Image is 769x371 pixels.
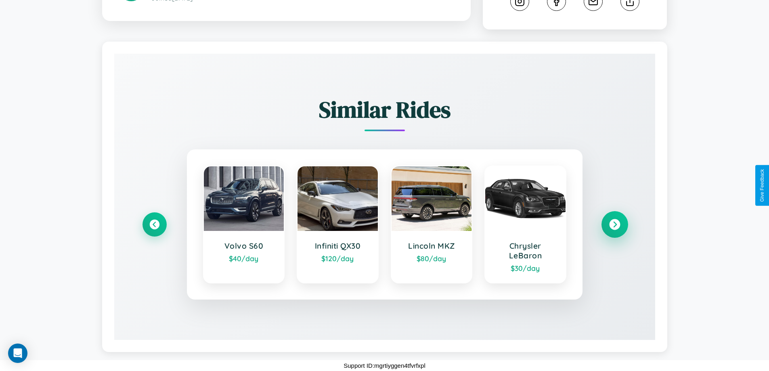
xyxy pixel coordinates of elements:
div: $ 40 /day [212,254,276,263]
a: Infiniti QX30$120/day [297,166,379,283]
p: Support ID: mgrtiyggen4tfvrfxpl [344,360,425,371]
h2: Similar Rides [142,94,627,125]
h3: Volvo S60 [212,241,276,251]
a: Chrysler LeBaron$30/day [484,166,566,283]
h3: Lincoln MKZ [400,241,464,251]
a: Volvo S60$40/day [203,166,285,283]
a: Lincoln MKZ$80/day [391,166,473,283]
h3: Chrysler LeBaron [493,241,557,260]
div: Give Feedback [759,169,765,202]
div: $ 120 /day [306,254,370,263]
div: $ 30 /day [493,264,557,272]
div: $ 80 /day [400,254,464,263]
h3: Infiniti QX30 [306,241,370,251]
div: Open Intercom Messenger [8,344,27,363]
